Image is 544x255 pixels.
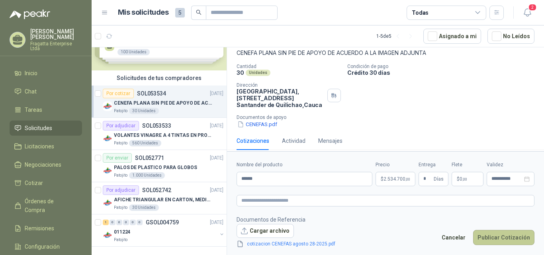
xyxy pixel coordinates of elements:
a: Configuración [10,239,82,254]
div: 0 [110,220,115,225]
p: SOL052742 [142,187,171,193]
button: Publicar Cotización [473,230,534,245]
p: Crédito 30 días [347,69,541,76]
p: Dirección [237,82,324,88]
span: Tareas [25,105,42,114]
a: 1 0 0 0 0 0 GSOL004759[DATE] Company Logo011224Patojito [103,218,225,243]
p: SOL053534 [137,91,166,96]
div: 0 [130,220,136,225]
button: Cancelar [437,230,470,245]
p: Documentos de apoyo [237,115,541,120]
button: CENEFAS.pdf [237,120,278,128]
p: Fragatta Enterprise Ltda [30,41,82,51]
span: ,00 [405,177,410,181]
p: 30 [237,69,244,76]
p: PALOS DE PLASTICO PARA GLOBOS [114,164,197,171]
span: Días [434,172,444,186]
a: Por cotizarSOL053534[DATE] Company LogoCENEFA PLANA SIN PIE DE APOYO DE ACUERDO A LA IMAGEN ADJUN... [92,86,227,118]
span: Solicitudes [25,124,52,132]
span: Negociaciones [25,160,61,169]
p: $2.534.700,00 [376,172,415,186]
label: Flete [452,161,483,169]
p: Patojito [114,140,127,146]
div: 0 [123,220,129,225]
button: Cargar archivo [237,224,294,238]
p: [DATE] [210,187,223,194]
a: Inicio [10,66,82,81]
img: Logo peakr [10,10,50,19]
p: [PERSON_NAME] [PERSON_NAME] [30,29,82,40]
p: GSOL004759 [146,220,179,225]
a: Tareas [10,102,82,117]
a: cotizacion CENEFAS agosto 28-2025.pdf [244,240,339,248]
a: Por enviarSOL052771[DATE] Company LogoPALOS DE PLASTICO PARA GLOBOSPatojito1.000 Unidades [92,150,227,182]
a: Por adjudicarSOL052742[DATE] Company LogoAFICHE TRIANGULAR EN CARTON, MEDIDAS 30 CM X 45 CMPatoji... [92,182,227,214]
span: Cotizar [25,179,43,187]
span: ,00 [462,177,467,181]
label: Precio [376,161,415,169]
a: Solicitudes [10,121,82,136]
button: 2 [520,6,534,20]
span: Configuración [25,242,60,251]
div: 1.000 Unidades [129,172,165,179]
a: Órdenes de Compra [10,194,82,218]
p: VOLANTES VINAGRE A 4 TINTAS EN PROPALCOTE VER ARCHIVO ADJUNTO [114,132,213,139]
p: Patojito [114,172,127,179]
p: CENEFA PLANA SIN PIE DE APOYO DE ACUERDO A LA IMAGEN ADJUNTA [237,49,534,57]
div: Por enviar [103,153,132,163]
div: 30 Unidades [129,108,159,114]
a: Por adjudicarSOL053533[DATE] Company LogoVOLANTES VINAGRE A 4 TINTAS EN PROPALCOTE VER ARCHIVO AD... [92,118,227,150]
img: Company Logo [103,134,112,143]
label: Entrega [419,161,448,169]
p: Patojito [114,108,127,114]
p: 011224 [114,228,130,236]
span: Chat [25,87,37,96]
label: Nombre del producto [237,161,372,169]
div: Mensajes [318,136,342,145]
div: Unidades [246,70,270,76]
label: Validez [487,161,534,169]
a: Negociaciones [10,157,82,172]
p: CENEFA PLANA SIN PIE DE APOYO DE ACUERDO A LA IMAGEN ADJUNTA [114,99,213,107]
a: Cotizar [10,175,82,191]
img: Company Logo [103,230,112,240]
span: 0 [460,177,467,181]
h1: Mis solicitudes [118,7,169,18]
span: search [196,10,202,15]
div: 1 [103,220,109,225]
div: 0 [137,220,143,225]
div: 0 [116,220,122,225]
a: Remisiones [10,221,82,236]
span: Órdenes de Compra [25,197,74,214]
p: Patojito [114,237,127,243]
a: Licitaciones [10,139,82,154]
img: Company Logo [103,101,112,111]
button: No Leídos [487,29,534,44]
p: [DATE] [210,90,223,97]
div: Actividad [282,136,305,145]
span: Inicio [25,69,37,78]
p: Patojito [114,204,127,211]
span: 5 [175,8,185,18]
p: Condición de pago [347,64,541,69]
p: SOL053533 [142,123,171,128]
img: Company Logo [103,166,112,175]
p: [DATE] [210,154,223,162]
p: Documentos de Referencia [237,215,348,224]
div: Por adjudicar [103,121,139,130]
div: Por cotizar [103,89,134,98]
a: Chat [10,84,82,99]
p: [GEOGRAPHIC_DATA], [STREET_ADDRESS] Santander de Quilichao , Cauca [237,88,324,108]
p: [DATE] [210,219,223,226]
div: Cotizaciones [237,136,269,145]
p: AFICHE TRIANGULAR EN CARTON, MEDIDAS 30 CM X 45 CM [114,196,213,204]
p: Cantidad [237,64,341,69]
p: SOL052771 [135,155,164,161]
p: [DATE] [210,122,223,130]
div: 560 Unidades [129,140,161,146]
span: 2.534.700 [384,177,410,181]
div: Por adjudicar [103,185,139,195]
span: Remisiones [25,224,54,233]
button: Asignado a mi [423,29,481,44]
span: 2 [528,4,537,11]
